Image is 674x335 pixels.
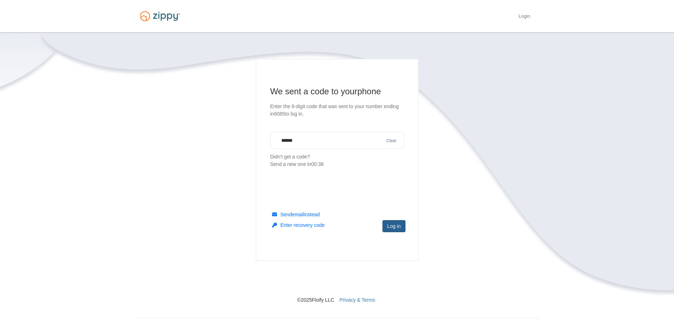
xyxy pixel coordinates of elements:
[272,222,325,229] button: Enter recovery code
[270,153,404,168] p: Didn't get a code?
[136,8,184,24] img: Logo
[270,161,404,168] div: Send a new one in 00:38
[272,211,320,218] button: Sendemailinstead
[270,103,404,118] p: Enter the 6-digit code that was sent to your number ending in 6085 to log in.
[136,261,539,303] nav: © 2025 Floify LLC
[339,297,375,303] a: Privacy & Terms
[382,220,405,232] button: Log in
[270,86,404,97] h1: We sent a code to your phone
[518,13,530,21] a: Login
[384,138,399,144] button: Clear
